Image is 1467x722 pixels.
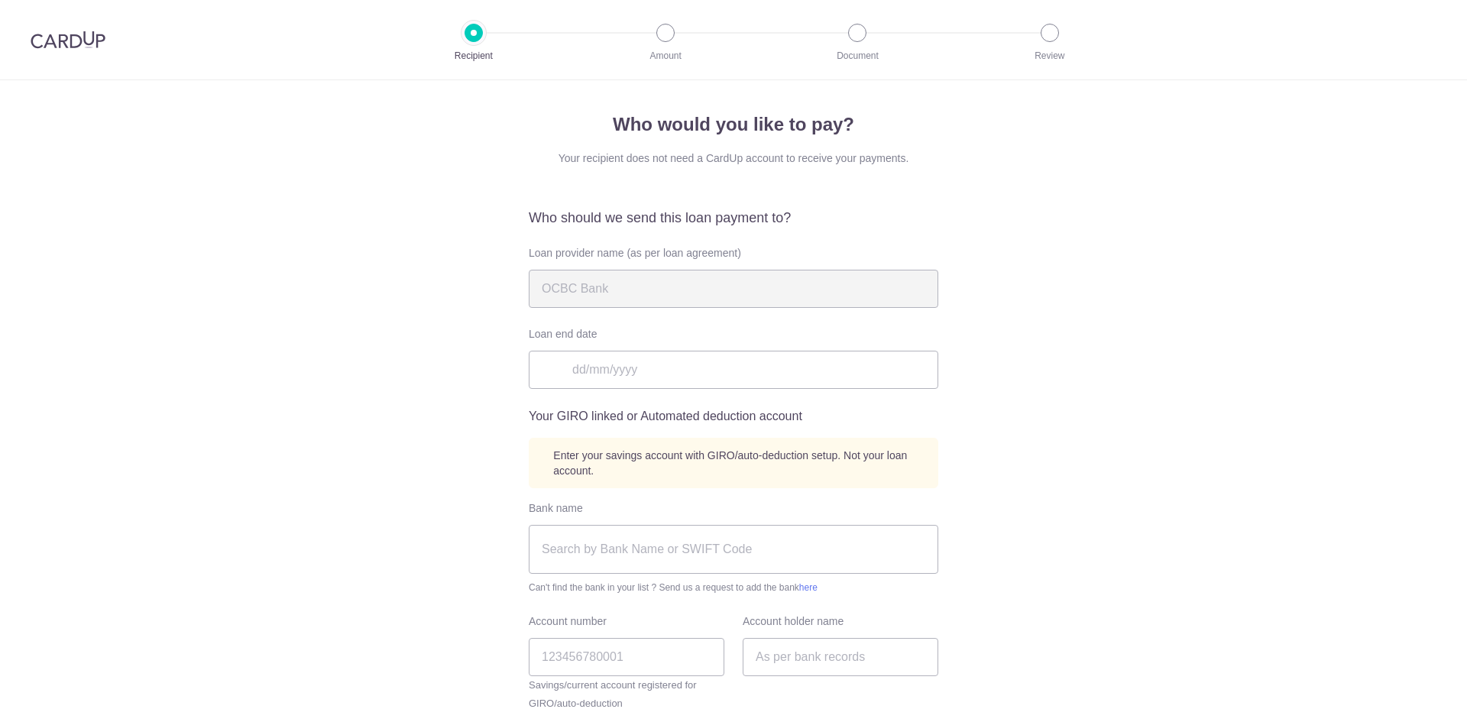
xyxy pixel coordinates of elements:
p: Recipient [417,48,530,63]
label: Account number [529,614,612,629]
input: As stated in loan agreement [529,270,938,308]
input: 123456780001 [529,638,724,676]
span: Can't find the bank in your list ? Send us a request to add the bank [529,580,938,595]
h6: Who should we send this loan payment to? [529,209,938,227]
p: Amount [609,48,722,63]
label: Loan end date [529,326,617,342]
input: dd/mm/yyyy [529,351,938,389]
small: Savings/current account registered for GIRO/auto-deduction [529,676,724,713]
img: CardUp [31,31,105,49]
a: here [812,581,832,593]
p: Review [993,48,1106,63]
h5: Your GIRO linked or Automated deduction account [529,407,938,426]
span: Loan provider name (as per loan agreement) [529,246,752,259]
label: Account holder name [743,614,850,629]
h4: Who would you like to pay? [529,111,938,138]
iframe: Opens a widget where you can find more information [1369,676,1452,714]
div: Your recipient does not need a CardUp account to receive your payments. [529,151,938,166]
span: Search by Bank Name or SWIFT Code [542,540,901,558]
p: Document [801,48,914,63]
span: Enter your savings account with GIRO/auto-deduction setup. Not your loan account. [563,448,925,478]
input: As per bank records [743,638,938,676]
label: Bank name [529,500,585,516]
